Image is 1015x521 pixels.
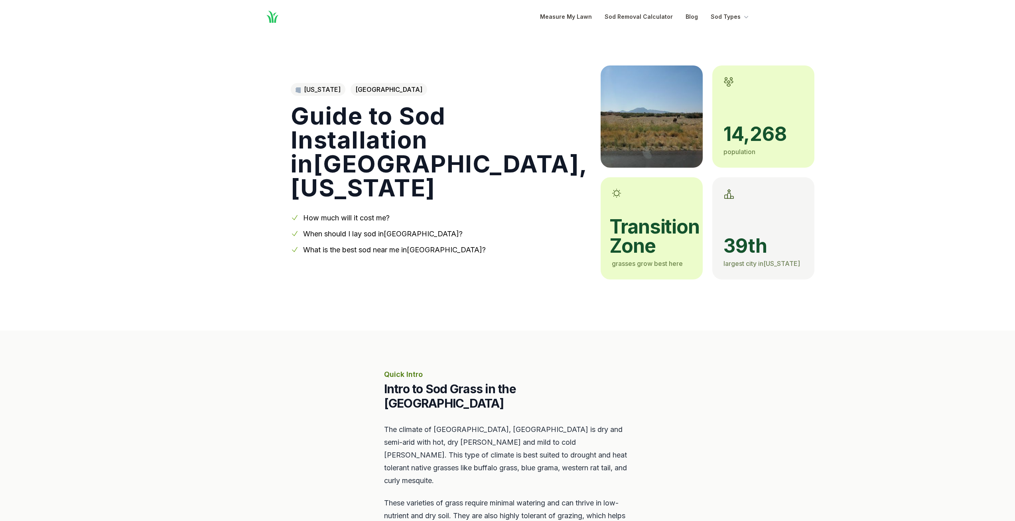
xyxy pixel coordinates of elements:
a: When should I lay sod in[GEOGRAPHIC_DATA]? [303,230,463,238]
p: Quick Intro [384,369,631,380]
span: grasses grow best here [612,260,683,267]
a: What is the best sod near me in[GEOGRAPHIC_DATA]? [303,246,486,254]
a: [US_STATE] [291,83,345,96]
button: Sod Types [711,12,750,22]
span: population [723,148,755,156]
img: Arizona state outline [296,87,301,93]
span: transition zone [609,217,692,256]
span: largest city in [US_STATE] [723,260,800,267]
span: [GEOGRAPHIC_DATA] [351,83,427,96]
span: 39th [723,236,803,256]
img: A picture of Chino Valley [601,65,703,168]
a: Sod Removal Calculator [605,12,673,22]
span: 14,268 [723,125,803,144]
a: How much will it cost me? [303,214,390,222]
h1: Guide to Sod Installation in [GEOGRAPHIC_DATA] , [US_STATE] [291,104,588,200]
a: Blog [686,12,698,22]
h2: Intro to Sod Grass in the [GEOGRAPHIC_DATA] [384,382,631,410]
a: Measure My Lawn [540,12,592,22]
p: The climate of [GEOGRAPHIC_DATA], [GEOGRAPHIC_DATA] is dry and semi-arid with hot, dry [PERSON_NA... [384,423,631,487]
